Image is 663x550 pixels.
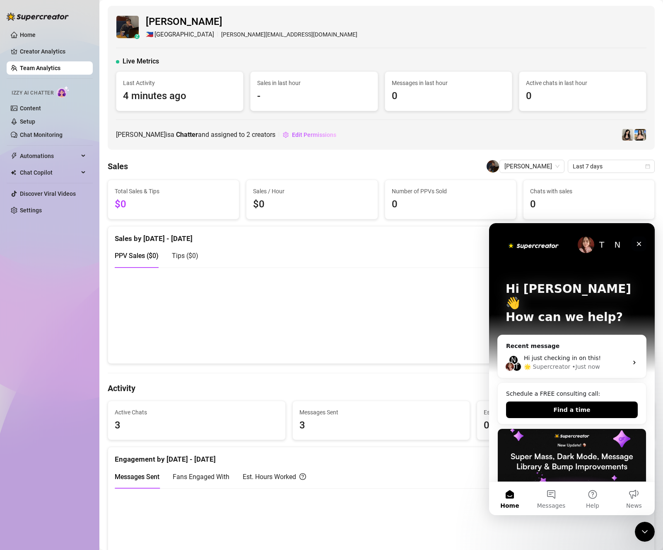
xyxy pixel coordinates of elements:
span: PPV Sales ( $0 ) [115,252,159,260]
span: 0 [526,88,639,104]
span: [PERSON_NAME] is a and assigned to creators [116,129,275,140]
span: 4 minutes ago [123,88,236,104]
button: Edit Permissions [282,128,337,141]
img: Ashley [622,129,634,141]
span: 0 [392,88,505,104]
a: Setup [20,118,35,125]
h4: Sales [108,161,128,172]
a: Discover Viral Videos [20,190,76,197]
img: Chat Copilot [11,170,16,175]
span: Help [97,280,110,285]
span: thunderbolt [11,153,17,159]
span: Messages Sent [299,408,463,417]
span: Active chats in last hour [526,78,639,88]
span: Messages [48,280,77,285]
span: Messages Sent [115,473,159,481]
img: Super Mass, Dark Mode, Message Library & Bump Improvements [9,206,157,264]
span: - [257,88,371,104]
span: [GEOGRAPHIC_DATA] [154,30,214,40]
div: Est. Hours Worked [484,408,648,417]
div: Est. Hours Worked [243,472,306,482]
span: Live Metrics [123,56,159,66]
span: Home [11,280,30,285]
div: z [135,34,140,39]
iframe: Intercom live chat [635,522,655,542]
img: 𝐀𝐬𝐡𝐥𝐞𝐲 [634,129,646,141]
h4: Activity [108,382,655,394]
span: Sales in last hour [257,78,371,88]
img: AI Chatter [57,86,70,98]
span: Fans Engaged With [173,473,229,481]
span: Chat Copilot [20,166,79,179]
div: [PERSON_NAME][EMAIL_ADDRESS][DOMAIN_NAME] [146,30,357,40]
a: Team Analytics [20,65,60,71]
div: Close [142,13,157,28]
span: 🇵🇭 [146,30,154,40]
span: Chats with sales [530,187,648,196]
span: Total Sales & Tips [115,187,232,196]
span: Number of PPVs Sold [392,187,509,196]
button: Messages [41,259,83,292]
span: question-circle [299,472,306,482]
span: Last Activity [123,78,236,88]
span: 2 [246,131,250,139]
span: News [137,280,153,285]
div: Super Mass, Dark Mode, Message Library & Bump Improvements [8,205,157,319]
span: [PERSON_NAME] [146,14,357,30]
button: News [124,259,166,292]
span: 0.5 [484,418,648,433]
span: $0 [115,197,232,212]
span: Edit Permissions [292,131,336,138]
span: Active Chats [115,408,279,417]
span: Automations [20,149,79,163]
span: 0 [392,197,509,212]
b: Chatter [176,131,198,139]
span: setting [283,132,289,138]
img: Vince Palacio [487,160,499,173]
a: Creator Analytics [20,45,86,58]
img: Vince Palacio [116,16,139,38]
span: Tips ( $0 ) [172,252,198,260]
span: Last 7 days [573,160,650,173]
a: Home [20,32,36,38]
span: $0 [253,197,371,212]
img: logo-BBDzfeDw.svg [7,12,69,21]
span: Messages in last hour [392,78,505,88]
div: Sales by [DATE] - [DATE] [115,226,648,244]
span: Sales / Hour [253,187,371,196]
iframe: Intercom live chat [489,223,655,515]
span: 3 [299,418,463,433]
div: Engagement by [DATE] - [DATE] [115,447,648,465]
span: 0 [530,197,648,212]
button: Help [83,259,124,292]
span: calendar [645,164,650,169]
a: Content [20,105,41,112]
span: 3 [115,418,279,433]
a: Chat Monitoring [20,131,63,138]
span: Izzy AI Chatter [12,89,53,97]
a: Settings [20,207,42,214]
span: Vince Palacio [504,160,559,173]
